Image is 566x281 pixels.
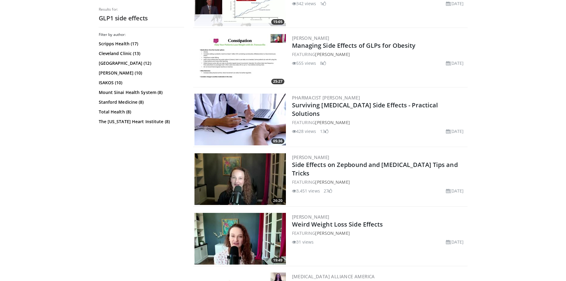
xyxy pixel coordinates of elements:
a: [PERSON_NAME] [315,51,350,57]
div: FEATURING [292,119,466,126]
a: 25:27 [194,34,286,86]
a: Weird Weight Loss Side Effects [292,220,383,228]
span: 05:36 [271,138,284,144]
li: 342 views [292,0,316,7]
h2: GLP1 side effects [99,14,184,22]
li: 555 views [292,60,316,66]
a: Total Health (8) [99,109,183,115]
a: [PERSON_NAME] [315,230,350,236]
li: 13 [320,128,329,134]
a: 26:20 [194,153,286,205]
a: [PERSON_NAME] [315,179,350,185]
a: The [US_STATE] Heart Institute (8) [99,119,183,125]
span: 25:27 [271,79,284,84]
img: 2ddd485e-4965-4b27-b19c-e09c43daff37.300x170_q85_crop-smart_upscale.jpg [194,34,286,86]
span: 26:20 [271,198,284,203]
li: 31 views [292,239,314,245]
a: ISAKOS (10) [99,80,183,86]
a: [PERSON_NAME] [292,35,329,41]
li: 428 views [292,128,316,134]
a: Cleveland Clinic (13) [99,50,183,57]
a: [PERSON_NAME] [315,120,350,125]
img: f81c7ade-84f3-4e4b-b20a-d2bb2b1e133c.300x170_q85_crop-smart_upscale.jpg [194,153,286,205]
a: [PERSON_NAME] (10) [99,70,183,76]
a: Scripps Health (17) [99,41,183,47]
a: Mount Sinai Health System (8) [99,89,183,95]
a: Side Effects on Zepbound and [MEDICAL_DATA] Tips and Tricks [292,161,458,177]
li: [DATE] [446,239,464,245]
span: 15:05 [271,19,284,25]
a: 19:49 [194,213,286,265]
span: 19:49 [271,258,284,263]
li: [DATE] [446,188,464,194]
li: 8 [320,60,326,66]
a: Managing Side Effects of GLPs for Obesity [292,41,416,50]
li: 1 [320,0,326,7]
div: FEATURING [292,51,466,57]
p: Results for: [99,7,184,12]
a: [PERSON_NAME] [292,214,329,220]
img: 1778299e-4205-438f-a27e-806da4d55abe.300x170_q85_crop-smart_upscale.jpg [194,94,286,145]
a: Stanford Medicine (8) [99,99,183,105]
a: [PERSON_NAME] [292,154,329,160]
a: 05:36 [194,94,286,145]
div: FEATURING [292,230,466,236]
a: Pharmacist [PERSON_NAME] [292,95,360,101]
h3: Filter by author: [99,32,184,37]
li: [DATE] [446,0,464,7]
li: 3,451 views [292,188,320,194]
img: 16a19167-006e-4f57-b570-3b26c2b67602.300x170_q85_crop-smart_upscale.jpg [194,213,286,265]
div: FEATURING [292,179,466,185]
a: [GEOGRAPHIC_DATA] (12) [99,60,183,66]
li: [DATE] [446,128,464,134]
a: Surviving [MEDICAL_DATA] Side Effects - Practical Solutions [292,101,438,118]
li: 27 [324,188,332,194]
a: [MEDICAL_DATA] Alliance America [292,273,375,279]
li: [DATE] [446,60,464,66]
